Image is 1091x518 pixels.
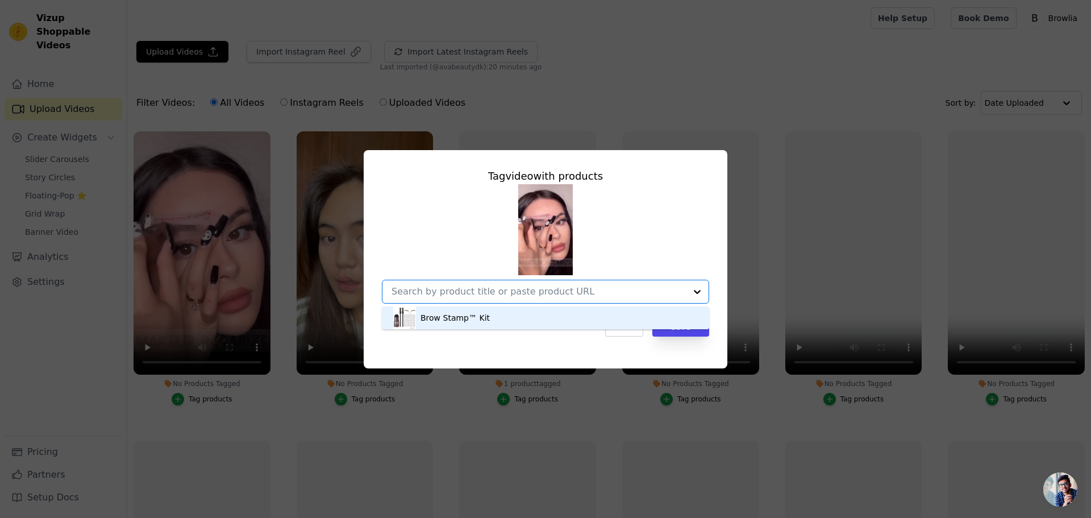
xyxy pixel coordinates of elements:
div: Brow Stamp™ Kit [420,312,490,324]
img: product thumbnail [393,306,416,329]
div: Ouvrir le chat [1043,473,1077,507]
div: Tag video with products [382,168,709,184]
input: Search by product title or paste product URL [392,286,686,297]
img: tn-30936611ebcf4aa384a0729b58fdcba0.png [518,184,573,275]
